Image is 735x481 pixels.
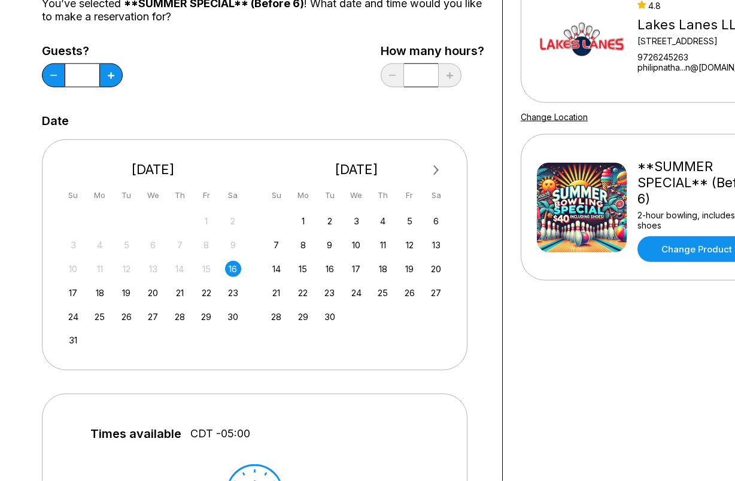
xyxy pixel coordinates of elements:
div: month 2025-08 [63,212,243,349]
div: Choose Wednesday, August 27th, 2025 [145,309,161,325]
div: Choose Monday, August 18th, 2025 [92,285,108,301]
div: Tu [321,187,338,203]
div: We [145,187,161,203]
div: Not available Thursday, August 14th, 2025 [172,261,188,277]
div: Choose Thursday, September 11th, 2025 [375,237,391,253]
div: Choose Sunday, September 28th, 2025 [268,309,284,325]
div: Fr [402,187,418,203]
div: Th [375,187,391,203]
div: Choose Sunday, September 21st, 2025 [268,285,284,301]
button: Next Month [427,161,446,180]
div: Choose Saturday, September 6th, 2025 [428,213,444,229]
span: CDT -05:00 [190,427,250,440]
div: Choose Friday, September 19th, 2025 [402,261,418,277]
div: Choose Sunday, September 14th, 2025 [268,261,284,277]
a: Change Location [521,112,588,122]
div: Choose Friday, September 26th, 2025 [402,285,418,301]
div: Choose Wednesday, August 20th, 2025 [145,285,161,301]
div: Choose Sunday, September 7th, 2025 [268,237,284,253]
div: Choose Wednesday, September 3rd, 2025 [348,213,365,229]
div: We [348,187,365,203]
div: Choose Tuesday, September 23rd, 2025 [321,285,338,301]
div: Not available Tuesday, August 5th, 2025 [119,237,135,253]
div: Choose Thursday, September 18th, 2025 [375,261,391,277]
div: Choose Monday, September 29th, 2025 [295,309,311,325]
div: Choose Thursday, August 21st, 2025 [172,285,188,301]
div: Mo [295,187,311,203]
div: Choose Friday, September 12th, 2025 [402,237,418,253]
div: [DATE] [60,162,246,178]
div: [DATE] [264,162,449,178]
div: Choose Sunday, August 31st, 2025 [65,332,81,348]
div: Th [172,187,188,203]
div: Choose Monday, August 25th, 2025 [92,309,108,325]
div: Not available Friday, August 1st, 2025 [198,213,214,229]
div: Choose Tuesday, August 26th, 2025 [119,309,135,325]
div: Choose Tuesday, August 19th, 2025 [119,285,135,301]
div: Choose Monday, September 1st, 2025 [295,213,311,229]
div: Choose Friday, August 22nd, 2025 [198,285,214,301]
img: **SUMMER SPECIAL** (Before 6) [537,163,627,252]
div: Choose Saturday, August 30th, 2025 [225,309,241,325]
div: Choose Sunday, August 24th, 2025 [65,309,81,325]
div: Choose Monday, September 8th, 2025 [295,237,311,253]
div: Choose Wednesday, September 17th, 2025 [348,261,365,277]
div: Su [65,187,81,203]
div: Not available Saturday, August 2nd, 2025 [225,213,241,229]
div: Choose Monday, September 22nd, 2025 [295,285,311,301]
div: Choose Saturday, September 13th, 2025 [428,237,444,253]
div: Not available Wednesday, August 13th, 2025 [145,261,161,277]
span: Times available [90,427,181,440]
div: Choose Thursday, August 28th, 2025 [172,309,188,325]
div: Choose Thursday, September 4th, 2025 [375,213,391,229]
div: Choose Saturday, August 16th, 2025 [225,261,241,277]
div: month 2025-09 [267,212,447,325]
div: Choose Thursday, September 25th, 2025 [375,285,391,301]
div: Not available Sunday, August 3rd, 2025 [65,237,81,253]
div: Tu [119,187,135,203]
div: Mo [92,187,108,203]
div: Choose Monday, September 15th, 2025 [295,261,311,277]
div: Choose Saturday, August 23rd, 2025 [225,285,241,301]
div: Choose Sunday, August 17th, 2025 [65,285,81,301]
div: Not available Monday, August 11th, 2025 [92,261,108,277]
div: Not available Friday, August 15th, 2025 [198,261,214,277]
div: Not available Tuesday, August 12th, 2025 [119,261,135,277]
label: Guests? [42,44,123,57]
div: Choose Friday, September 5th, 2025 [402,213,418,229]
div: Not available Monday, August 4th, 2025 [92,237,108,253]
div: Choose Tuesday, September 9th, 2025 [321,237,338,253]
div: Choose Wednesday, September 24th, 2025 [348,285,365,301]
div: Su [268,187,284,203]
label: How many hours? [381,44,484,57]
div: Sa [225,187,241,203]
div: Not available Wednesday, August 6th, 2025 [145,237,161,253]
div: Choose Tuesday, September 16th, 2025 [321,261,338,277]
div: Choose Saturday, September 20th, 2025 [428,261,444,277]
div: Choose Tuesday, September 2nd, 2025 [321,213,338,229]
div: Choose Wednesday, September 10th, 2025 [348,237,365,253]
div: Not available Sunday, August 10th, 2025 [65,261,81,277]
div: Fr [198,187,214,203]
div: Choose Tuesday, September 30th, 2025 [321,309,338,325]
label: Date [42,114,69,127]
div: Sa [428,187,444,203]
div: Not available Thursday, August 7th, 2025 [172,237,188,253]
div: Choose Friday, August 29th, 2025 [198,309,214,325]
div: Choose Saturday, September 27th, 2025 [428,285,444,301]
div: Not available Saturday, August 9th, 2025 [225,237,241,253]
div: Not available Friday, August 8th, 2025 [198,237,214,253]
